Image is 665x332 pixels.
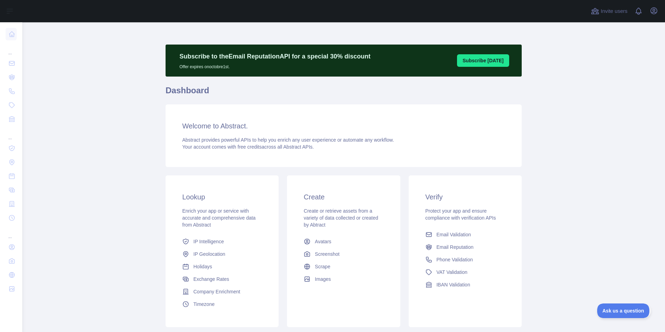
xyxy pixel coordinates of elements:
[182,208,256,228] span: Enrich your app or service with accurate and comprehensive data from Abstract
[193,301,215,308] span: Timezone
[315,276,331,283] span: Images
[423,228,508,241] a: Email Validation
[315,238,331,245] span: Avatars
[436,256,473,263] span: Phone Validation
[179,248,265,260] a: IP Geolocation
[436,269,467,276] span: VAT Validation
[6,127,17,141] div: ...
[182,137,394,143] span: Abstract provides powerful APIs to help you enrich any user experience or automate any workflow.
[425,192,505,202] h3: Verify
[590,6,629,17] button: Invite users
[436,231,471,238] span: Email Validation
[179,285,265,298] a: Company Enrichment
[179,260,265,273] a: Holidays
[193,276,229,283] span: Exchange Rates
[304,192,383,202] h3: Create
[315,263,330,270] span: Scrape
[179,52,370,61] p: Subscribe to the Email Reputation API for a special 30 % discount
[182,121,505,131] h3: Welcome to Abstract.
[193,238,224,245] span: IP Intelligence
[166,85,522,102] h1: Dashboard
[436,244,474,251] span: Email Reputation
[179,235,265,248] a: IP Intelligence
[423,253,508,266] a: Phone Validation
[193,288,240,295] span: Company Enrichment
[182,192,262,202] h3: Lookup
[597,303,651,318] iframe: Toggle Customer Support
[238,144,262,150] span: free credits
[193,251,225,258] span: IP Geolocation
[6,42,17,56] div: ...
[193,263,212,270] span: Holidays
[179,298,265,310] a: Timezone
[423,278,508,291] a: IBAN Validation
[179,61,370,70] p: Offer expires on octobre 1st.
[301,260,386,273] a: Scrape
[425,208,496,221] span: Protect your app and ensure compliance with verification APIs
[301,273,386,285] a: Images
[182,144,314,150] span: Your account comes with across all Abstract APIs.
[6,226,17,239] div: ...
[457,54,509,67] button: Subscribe [DATE]
[301,248,386,260] a: Screenshot
[601,7,627,15] span: Invite users
[301,235,386,248] a: Avatars
[315,251,339,258] span: Screenshot
[423,266,508,278] a: VAT Validation
[179,273,265,285] a: Exchange Rates
[423,241,508,253] a: Email Reputation
[436,281,470,288] span: IBAN Validation
[304,208,378,228] span: Create or retrieve assets from a variety of data collected or created by Abtract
